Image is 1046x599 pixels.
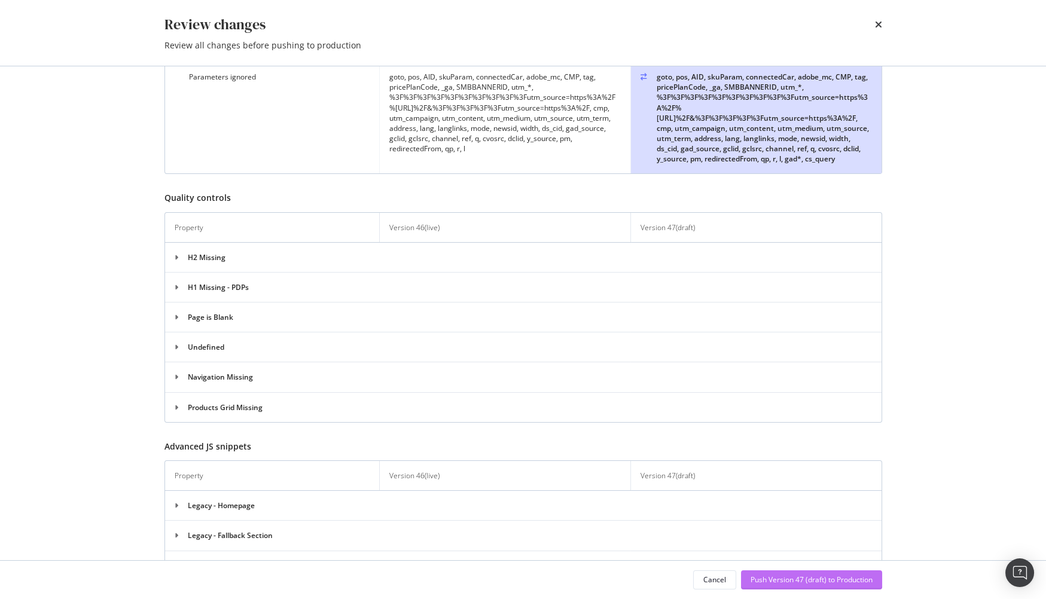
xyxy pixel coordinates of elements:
div: Review changes [164,14,266,35]
button: Push Version 47 (draft) to Production [741,570,882,589]
td: Navigation Missing [165,362,882,392]
td: Legacy - Fallback Section [165,521,882,551]
td: Legacy - Homepage [165,491,882,521]
th: Version 46 ( live ) [380,461,630,491]
th: Version 47 ( draft ) [630,213,881,243]
td: Undefined [165,332,882,362]
td: Products Grid Missing [165,392,882,422]
div: Open Intercom Messenger [1005,558,1034,587]
td: H1 Missing - PDPs [165,273,882,302]
div: goto, pos, AID, skuParam, connectedCar, adobe_mc, CMP, tag, pricePlanCode, _ga, SMBBANNERID, utm_... [641,72,872,164]
div: Review all changes before pushing to production [164,39,882,51]
div: times [875,14,882,35]
h3: Advanced JS snippets [164,442,882,451]
button: Cancel [693,570,736,589]
th: Property [165,213,380,243]
div: Cancel [703,574,726,585]
th: Version 47 ( draft ) [630,461,881,491]
td: Legacy - Products [165,551,882,580]
th: Property [165,461,380,491]
td: Page is Blank [165,302,882,332]
div: Push Version 47 (draft) to Production [751,574,873,585]
th: Version 46 ( live ) [380,213,630,243]
td: Parameters ignored [165,62,380,174]
h3: Quality controls [164,193,882,202]
td: H2 Missing [165,242,882,272]
td: goto, pos, AID, skuParam, connectedCar, adobe_mc, CMP, tag, pricePlanCode, _ga, SMBBANNERID, utm_... [380,62,630,174]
